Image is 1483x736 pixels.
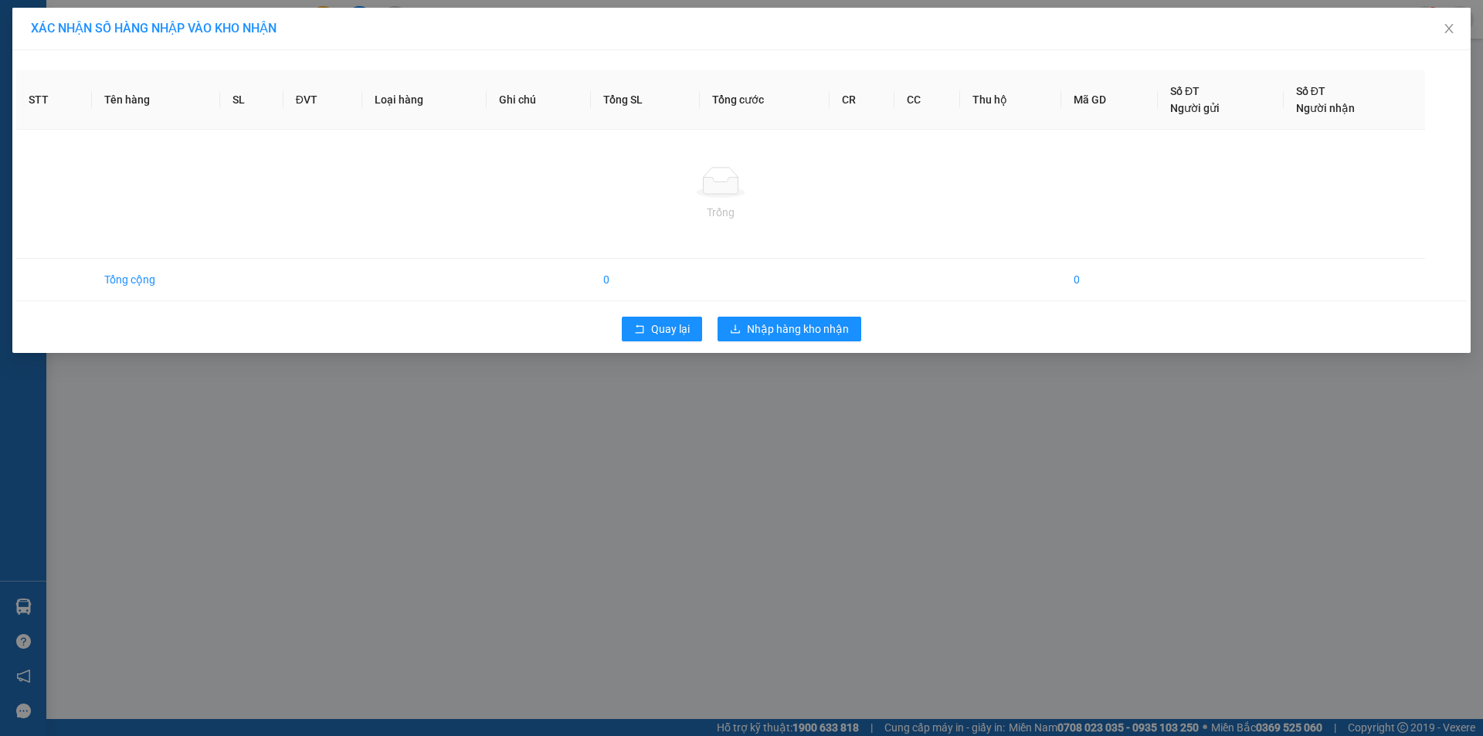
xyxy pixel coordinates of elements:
span: Số ĐT [1170,85,1200,97]
span: Số ĐT [1296,85,1325,97]
button: Close [1427,8,1471,51]
button: downloadNhập hàng kho nhận [718,317,861,341]
th: CC [894,70,960,130]
td: 0 [1061,259,1158,301]
td: 0 [591,259,700,301]
span: XÁC NHẬN SỐ HÀNG NHẬP VÀO KHO NHẬN [31,21,277,36]
th: ĐVT [283,70,362,130]
th: Thu hộ [960,70,1060,130]
span: Quay lại [651,321,690,337]
span: Nhập hàng kho nhận [747,321,849,337]
th: SL [220,70,283,130]
button: rollbackQuay lại [622,317,702,341]
th: CR [830,70,895,130]
th: Ghi chú [487,70,592,130]
th: Loại hàng [362,70,487,130]
span: close [1443,22,1455,35]
span: download [730,324,741,336]
span: rollback [634,324,645,336]
th: STT [16,70,92,130]
th: Mã GD [1061,70,1158,130]
th: Tên hàng [92,70,220,130]
th: Tổng cước [700,70,830,130]
th: Tổng SL [591,70,700,130]
span: Người gửi [1170,102,1220,114]
td: Tổng cộng [92,259,220,301]
div: Trống [29,204,1413,221]
span: Người nhận [1296,102,1355,114]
